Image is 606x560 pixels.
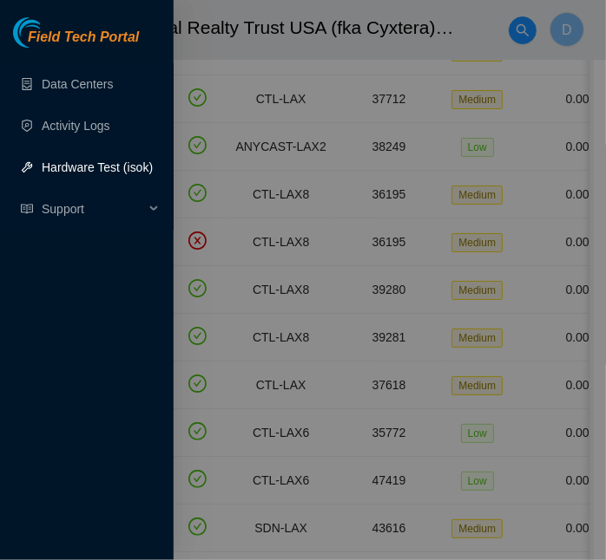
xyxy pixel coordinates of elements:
[13,17,88,48] img: Akamai Technologies
[21,203,33,215] span: read
[42,160,153,174] a: Hardware Test (isok)
[42,119,110,133] a: Activity Logs
[13,31,139,54] a: Akamai TechnologiesField Tech Portal
[28,29,139,46] span: Field Tech Portal
[42,192,144,226] span: Support
[42,77,113,91] a: Data Centers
